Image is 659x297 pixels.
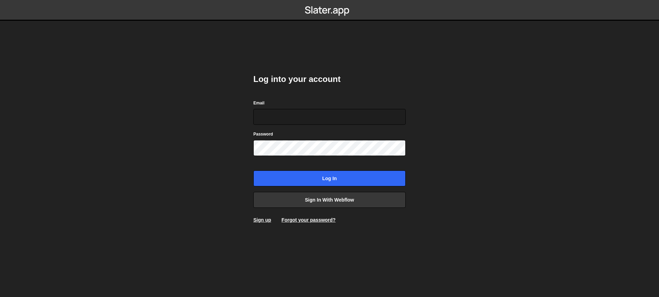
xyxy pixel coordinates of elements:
a: Forgot your password? [281,217,335,223]
h2: Log into your account [253,74,406,85]
label: Email [253,100,264,106]
a: Sign in with Webflow [253,192,406,208]
input: Log in [253,170,406,186]
label: Password [253,131,273,138]
a: Sign up [253,217,271,223]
